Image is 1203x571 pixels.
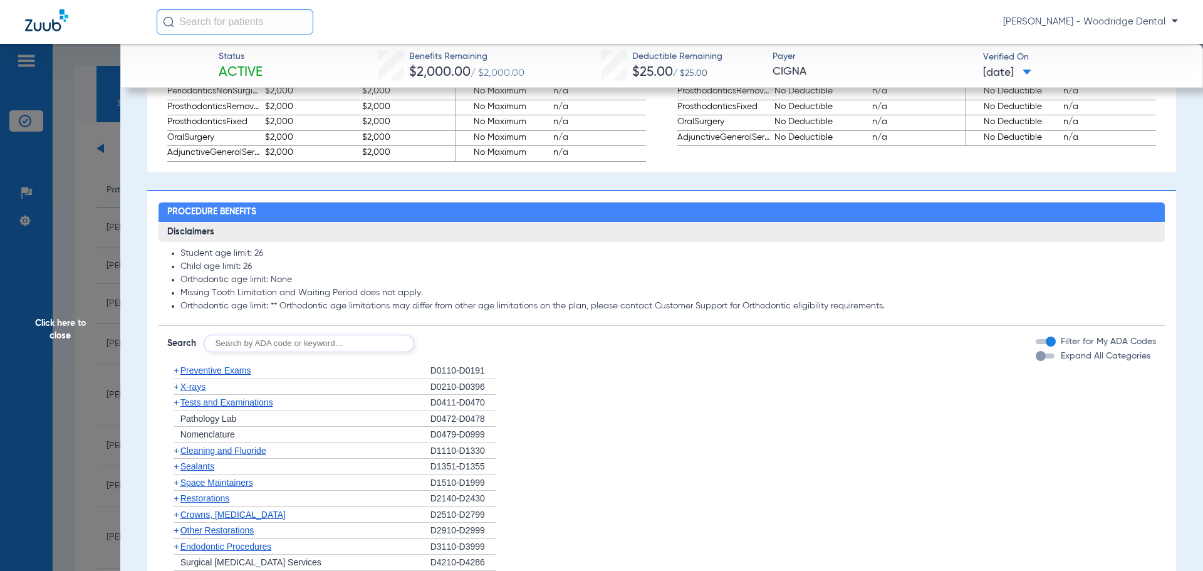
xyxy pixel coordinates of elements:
span: n/a [1063,100,1156,115]
span: $25.00 [632,66,673,79]
span: + [174,493,179,503]
span: n/a [553,115,646,130]
span: n/a [553,146,646,161]
span: $2,000 [362,146,456,161]
span: No Maximum [456,131,549,146]
label: Filter for My ADA Codes [1058,335,1156,348]
span: No Deductible [774,100,868,115]
span: + [174,446,179,456]
span: ProsthodonticsRemovable [677,85,771,100]
span: No Maximum [456,146,549,161]
input: Search for patients [157,9,313,34]
span: / $2,000.00 [471,68,524,78]
span: n/a [1063,85,1156,100]
span: Surgical [MEDICAL_DATA] Services [180,557,321,567]
span: + [174,478,179,488]
span: Payer [773,50,972,63]
span: No Maximum [456,100,549,115]
span: Verified On [983,51,1183,64]
span: $2,000 [362,131,456,146]
span: Cleaning and Fluoride [180,446,266,456]
span: No Deductible [966,115,1059,130]
span: ProsthodonticsFixed [677,100,771,115]
li: Orthodontic age limit: ** Orthodontic age limitations may differ from other age limitations on th... [180,301,1157,312]
span: Active [219,64,263,81]
span: n/a [553,100,646,115]
div: D1110-D1330 [430,443,496,459]
span: Nomenclature [180,429,235,439]
span: X-rays [180,382,206,392]
span: ProsthodonticsRemovable [167,100,261,115]
span: Expand All Categories [1061,352,1150,360]
span: n/a [553,85,646,100]
span: $2,000 [362,115,456,130]
span: Benefits Remaining [409,50,524,63]
span: OralSurgery [677,115,771,130]
span: Tests and Examinations [180,397,273,407]
span: + [174,461,179,471]
li: Orthodontic age limit: None [180,275,1157,286]
span: $2,000 [265,100,358,115]
span: $2,000.00 [409,66,471,79]
div: D0479-D0999 [430,427,496,443]
span: + [174,397,179,407]
img: Zuub Logo [25,9,68,31]
span: Search [167,337,196,350]
span: No Deductible [966,100,1059,115]
li: Missing Tooth Limitation and Waiting Period does not apply. [180,288,1157,299]
span: n/a [872,100,966,115]
span: + [174,365,179,375]
span: Deductible Remaining [632,50,722,63]
span: Status [219,50,263,63]
span: No Maximum [456,115,549,130]
span: CIGNA [773,64,972,80]
div: D1510-D1999 [430,475,496,491]
span: AdjunctiveGeneralServices [167,146,261,161]
span: n/a [872,131,966,146]
span: n/a [872,115,966,130]
span: Preventive Exams [180,365,251,375]
span: Space Maintainers [180,478,253,488]
h2: Procedure Benefits [159,202,1165,223]
img: Search Icon [163,16,174,28]
div: D1351-D1355 [430,459,496,475]
span: ProsthodonticsFixed [167,115,261,130]
div: D0472-D0478 [430,411,496,427]
div: D4210-D4286 [430,555,496,571]
span: Other Restorations [180,525,254,535]
span: No Deductible [966,85,1059,100]
div: D0411-D0470 [430,395,496,411]
span: Pathology Lab [180,414,237,424]
span: No Maximum [456,85,549,100]
span: [DATE] [983,65,1031,81]
span: Crowns, [MEDICAL_DATA] [180,510,286,520]
span: AdjunctiveGeneralServices [677,131,771,146]
span: No Deductible [966,131,1059,146]
span: Endodontic Procedures [180,542,272,552]
span: No Deductible [774,85,868,100]
div: D2140-D2430 [430,491,496,507]
span: $2,000 [265,85,358,100]
span: [PERSON_NAME] - Woodridge Dental [1003,16,1178,28]
span: Sealants [180,461,214,471]
span: PeriodonticsNonSurgical [167,85,261,100]
span: + [174,542,179,552]
span: $2,000 [265,131,358,146]
input: Search by ADA code or keyword… [204,335,414,352]
span: $2,000 [265,115,358,130]
span: + [174,382,179,392]
span: OralSurgery [167,131,261,146]
div: D2910-D2999 [430,523,496,539]
span: No Deductible [774,115,868,130]
span: $2,000 [362,100,456,115]
span: Restorations [180,493,230,503]
li: Student age limit: 26 [180,248,1157,259]
span: $2,000 [265,146,358,161]
h3: Disclaimers [159,222,1165,242]
div: D2510-D2799 [430,507,496,523]
div: D0110-D0191 [430,363,496,379]
div: D0210-D0396 [430,379,496,396]
span: No Deductible [774,131,868,146]
span: / $25.00 [673,69,707,78]
li: Child age limit: 26 [180,261,1157,273]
